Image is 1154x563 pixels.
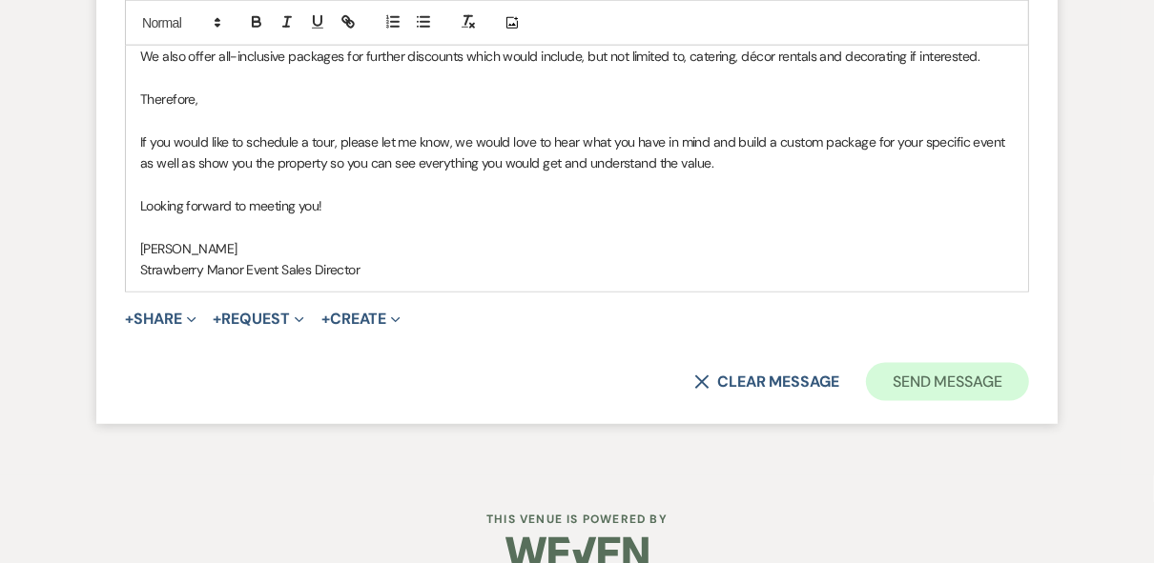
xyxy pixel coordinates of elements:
[214,312,222,327] span: +
[125,312,196,327] button: Share
[140,131,1014,174] p: If you would like to schedule a tour, please let me know, we would love to hear what you have in ...
[214,312,304,327] button: Request
[321,312,401,327] button: Create
[140,89,1014,110] p: Therefore,
[140,259,1014,280] p: Strawberry Manor Event Sales Director
[866,363,1029,401] button: Send Message
[321,312,330,327] span: +
[125,312,134,327] span: +
[694,374,839,390] button: Clear message
[140,46,1014,67] p: We also offer all-inclusive packages for further discounts which would include, but not limited t...
[140,195,1014,216] p: Looking forward to meeting you!
[140,238,1014,259] p: [PERSON_NAME]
